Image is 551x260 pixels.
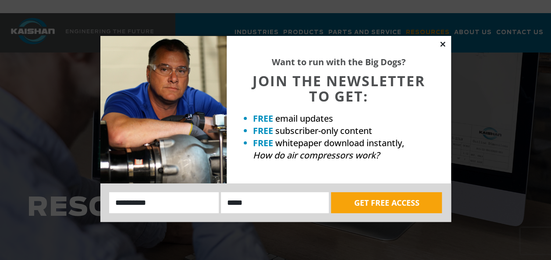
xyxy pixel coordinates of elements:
strong: FREE [253,125,273,137]
button: GET FREE ACCESS [331,192,442,213]
span: JOIN THE NEWSLETTER TO GET: [252,71,425,105]
input: Email [221,192,329,213]
input: Name: [109,192,219,213]
strong: Want to run with the Big Dogs? [272,56,406,68]
span: whitepaper download instantly, [275,137,404,149]
span: email updates [275,112,333,124]
em: How do air compressors work? [253,149,380,161]
span: subscriber-only content [275,125,372,137]
strong: FREE [253,112,273,124]
button: Close [439,40,447,48]
strong: FREE [253,137,273,149]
